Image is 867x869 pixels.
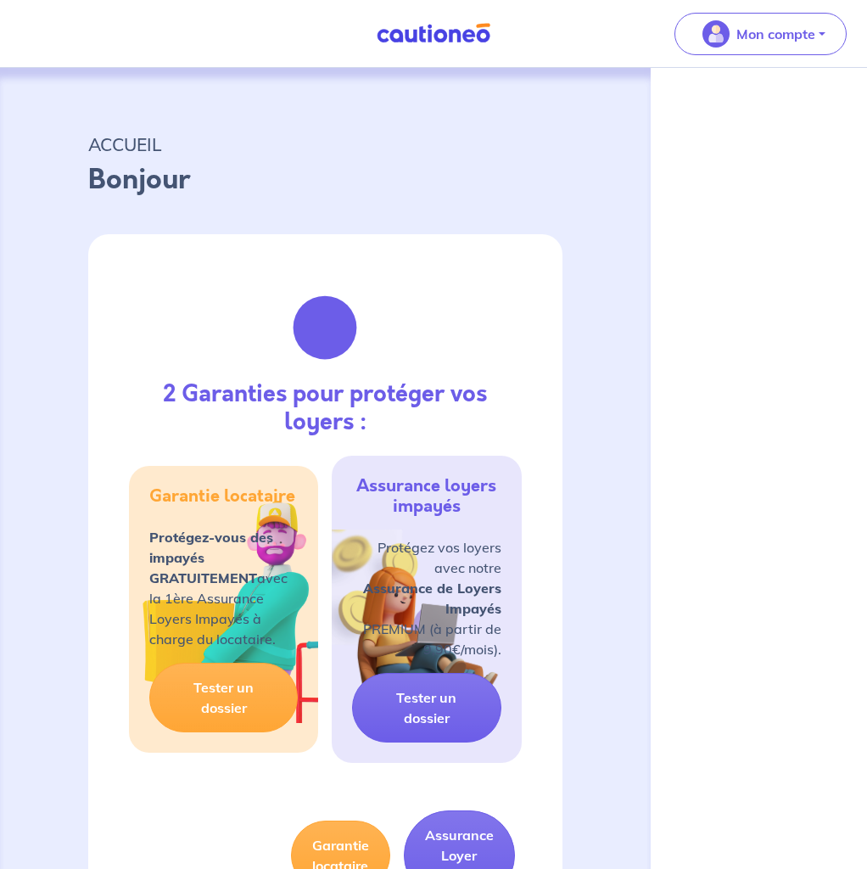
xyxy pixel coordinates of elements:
h5: Garantie locataire [149,486,295,507]
img: illu_account_valid_menu.svg [702,20,730,48]
button: illu_account_valid_menu.svgMon compte [674,13,847,55]
p: ACCUEIL [88,129,562,160]
strong: Assurance de Loyers Impayés [363,580,501,617]
p: avec la 1ère Assurance Loyers Impayés à charge du locataire. [149,527,298,649]
p: Bonjour [88,160,562,200]
strong: Protégez-vous des impayés GRATUITEMENT [149,529,273,586]
a: Tester un dossier [352,673,501,743]
img: Cautioneo [370,23,497,44]
h3: 2 Garanties pour protéger vos loyers : [129,380,522,435]
a: Tester un dossier [149,663,298,732]
p: Mon compte [736,24,815,44]
p: Protégez vos loyers avec notre PREMIUM (à partir de 9,90€/mois). [352,537,501,659]
h5: Assurance loyers impayés [352,476,501,517]
img: justif-loupe [279,282,371,373]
